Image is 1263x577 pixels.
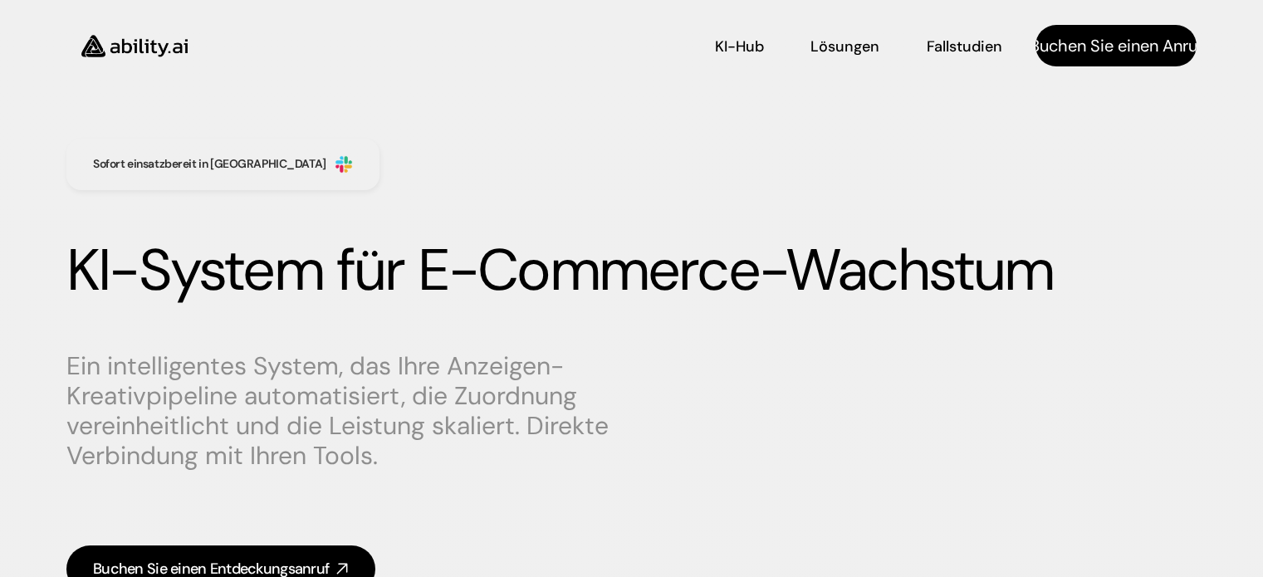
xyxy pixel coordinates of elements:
[926,32,1002,61] a: Fallstudien
[810,37,879,56] font: Lösungen
[66,350,615,472] font: Ein intelligentes System, das Ihre Anzeigen-Kreativpipeline automatisiert, die Zuordnung vereinhe...
[715,32,764,61] a: KI-Hub
[810,32,880,61] a: Lösungen
[66,232,1054,308] font: KI-System für E-Commerce-Wachstum
[927,37,1002,56] font: Fallstudien
[93,156,326,171] font: Sofort einsatzbereit in [GEOGRAPHIC_DATA]
[1030,35,1203,56] font: Buchen Sie einen Anruf
[1035,25,1197,66] a: Buchen Sie einen Anruf
[715,37,764,56] font: KI-Hub
[211,25,1197,66] nav: Hauptnavigation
